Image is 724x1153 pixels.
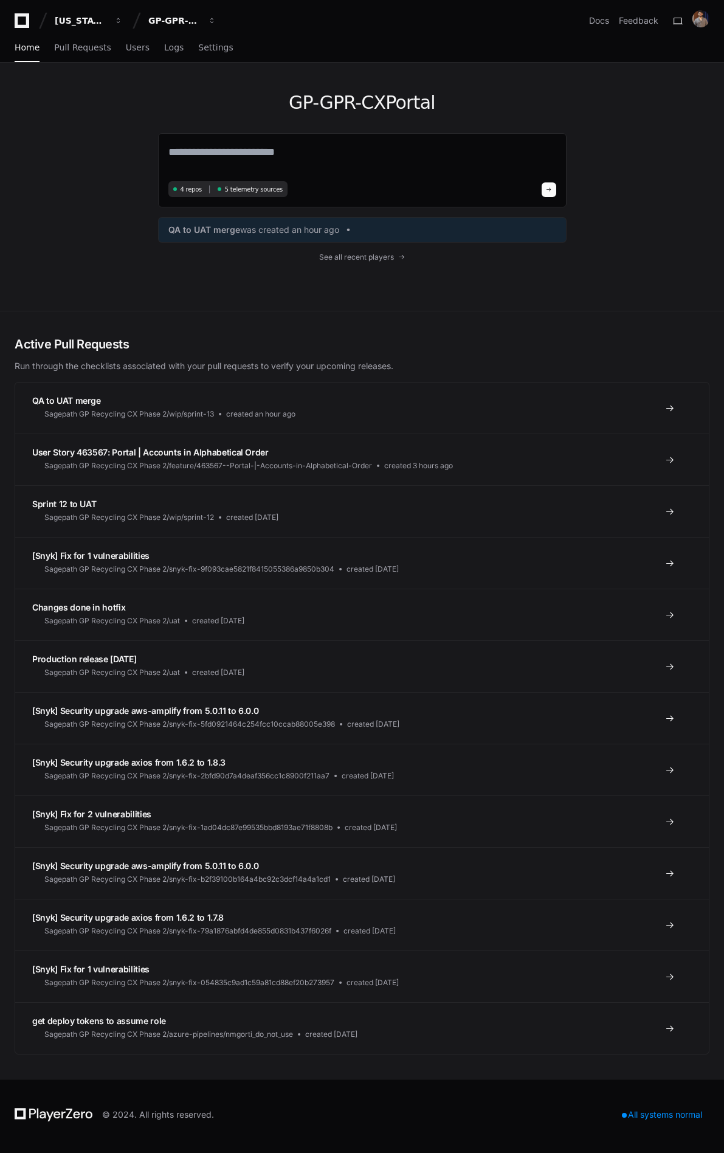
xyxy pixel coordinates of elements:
a: [Snyk] Fix for 2 vulnerabilitiesSagepath GP Recycling CX Phase 2/snyk-fix-1ad04dc87e99535bbd8193a... [15,795,709,847]
span: User Story 463567: Portal | Accounts in Alphabetical Order [32,447,269,457]
a: Changes done in hotfixSagepath GP Recycling CX Phase 2/uatcreated [DATE] [15,589,709,640]
span: created [DATE] [345,823,397,833]
span: created [DATE] [342,771,394,781]
span: [Snyk] Security upgrade axios from 1.6.2 to 1.8.3 [32,757,226,767]
span: 4 repos [181,185,202,194]
a: Pull Requests [54,34,111,62]
a: Docs [589,15,609,27]
span: created [DATE] [343,926,396,936]
span: created [DATE] [226,513,278,522]
a: Logs [164,34,184,62]
span: Sagepath GP Recycling CX Phase 2/snyk-fix-b2f39100b164a4bc92c3dcf14a4a1cd1 [44,874,331,884]
span: [Snyk] Fix for 2 vulnerabilities [32,809,151,819]
div: © 2024. All rights reserved. [102,1109,214,1121]
span: 5 telemetry sources [225,185,283,194]
h2: Active Pull Requests [15,336,709,353]
p: Run through the checklists associated with your pull requests to verify your upcoming releases. [15,360,709,372]
span: Sagepath GP Recycling CX Phase 2/snyk-fix-79a1876abfd4de855d0831b437f6026f [44,926,331,936]
span: was created an hour ago [240,224,339,236]
a: Production release [DATE]Sagepath GP Recycling CX Phase 2/uatcreated [DATE] [15,640,709,692]
span: Sagepath GP Recycling CX Phase 2/uat [44,616,180,626]
span: created [DATE] [346,564,399,574]
span: Sagepath GP Recycling CX Phase 2/snyk-fix-2bfd90d7a4deaf356cc1c8900f211aa7 [44,771,329,781]
div: All systems normal [615,1106,709,1123]
a: Settings [198,34,233,62]
span: created [DATE] [346,978,399,988]
div: GP-GPR-CXPortal [148,15,201,27]
span: Users [126,44,150,51]
a: [Snyk] Security upgrade axios from 1.6.2 to 1.7.8Sagepath GP Recycling CX Phase 2/snyk-fix-79a187... [15,899,709,950]
span: created [DATE] [192,616,244,626]
span: Pull Requests [54,44,111,51]
span: created 3 hours ago [384,461,453,471]
span: Sprint 12 to UAT [32,499,96,509]
span: created an hour ago [226,409,295,419]
span: Settings [198,44,233,51]
a: Sprint 12 to UATSagepath GP Recycling CX Phase 2/wip/sprint-12created [DATE] [15,485,709,537]
span: Sagepath GP Recycling CX Phase 2/snyk-fix-054835c9ad1c59a81cd88ef20b273957 [44,978,334,988]
span: created [DATE] [192,668,244,677]
span: Sagepath GP Recycling CX Phase 2/wip/sprint-12 [44,513,214,522]
a: QA to UAT mergewas created an hour ago [168,224,556,236]
span: Sagepath GP Recycling CX Phase 2/azure-pipelines/nmgorti_do_not_use [44,1030,293,1039]
span: QA to UAT merge [168,224,240,236]
iframe: Open customer support [685,1113,718,1146]
span: created [DATE] [343,874,395,884]
span: Sagepath GP Recycling CX Phase 2/snyk-fix-5fd0921464c254fcc10ccab88005e398 [44,719,335,729]
a: [Snyk] Security upgrade axios from 1.6.2 to 1.8.3Sagepath GP Recycling CX Phase 2/snyk-fix-2bfd90... [15,744,709,795]
span: Home [15,44,40,51]
a: User Story 463567: Portal | Accounts in Alphabetical OrderSagepath GP Recycling CX Phase 2/featur... [15,434,709,485]
a: QA to UAT mergeSagepath GP Recycling CX Phase 2/wip/sprint-13created an hour ago [15,383,709,434]
span: created [DATE] [347,719,399,729]
span: Sagepath GP Recycling CX Phase 2/wip/sprint-13 [44,409,214,419]
span: [Snyk] Security upgrade axios from 1.6.2 to 1.7.8 [32,912,224,923]
span: [Snyk] Security upgrade aws-amplify from 5.0.11 to 6.0.0 [32,705,258,716]
span: [Snyk] Fix for 1 vulnerabilities [32,964,150,974]
span: Changes done in hotfix [32,602,125,612]
button: GP-GPR-CXPortal [143,10,221,32]
div: [US_STATE] Pacific [55,15,107,27]
h1: GP-GPR-CXPortal [158,92,567,114]
a: get deploy tokens to assume roleSagepath GP Recycling CX Phase 2/azure-pipelines/nmgorti_do_not_u... [15,1002,709,1054]
a: [Snyk] Fix for 1 vulnerabilitiesSagepath GP Recycling CX Phase 2/snyk-fix-9f093cae5821f8415055386... [15,537,709,589]
a: See all recent players [158,252,567,262]
span: created [DATE] [305,1030,357,1039]
span: Sagepath GP Recycling CX Phase 2/snyk-fix-1ad04dc87e99535bbd8193ae71f8808b [44,823,333,833]
span: Logs [164,44,184,51]
span: QA to UAT merge [32,395,101,406]
span: Production release [DATE] [32,654,136,664]
span: [Snyk] Fix for 1 vulnerabilities [32,550,150,561]
a: [Snyk] Fix for 1 vulnerabilitiesSagepath GP Recycling CX Phase 2/snyk-fix-054835c9ad1c59a81cd88ef... [15,950,709,1002]
span: See all recent players [319,252,394,262]
span: get deploy tokens to assume role [32,1016,166,1026]
span: [Snyk] Security upgrade aws-amplify from 5.0.11 to 6.0.0 [32,860,258,871]
span: Sagepath GP Recycling CX Phase 2/feature/463567--Portal-|-Accounts-in-Alphabetical-Order [44,461,372,471]
span: Sagepath GP Recycling CX Phase 2/snyk-fix-9f093cae5821f8415055386a9850b304 [44,564,334,574]
a: Home [15,34,40,62]
a: [Snyk] Security upgrade aws-amplify from 5.0.11 to 6.0.0Sagepath GP Recycling CX Phase 2/snyk-fix... [15,692,709,744]
span: Sagepath GP Recycling CX Phase 2/uat [44,668,180,677]
a: [Snyk] Security upgrade aws-amplify from 5.0.11 to 6.0.0Sagepath GP Recycling CX Phase 2/snyk-fix... [15,847,709,899]
button: Feedback [619,15,658,27]
a: Users [126,34,150,62]
img: 176496148 [692,10,709,27]
button: [US_STATE] Pacific [50,10,128,32]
